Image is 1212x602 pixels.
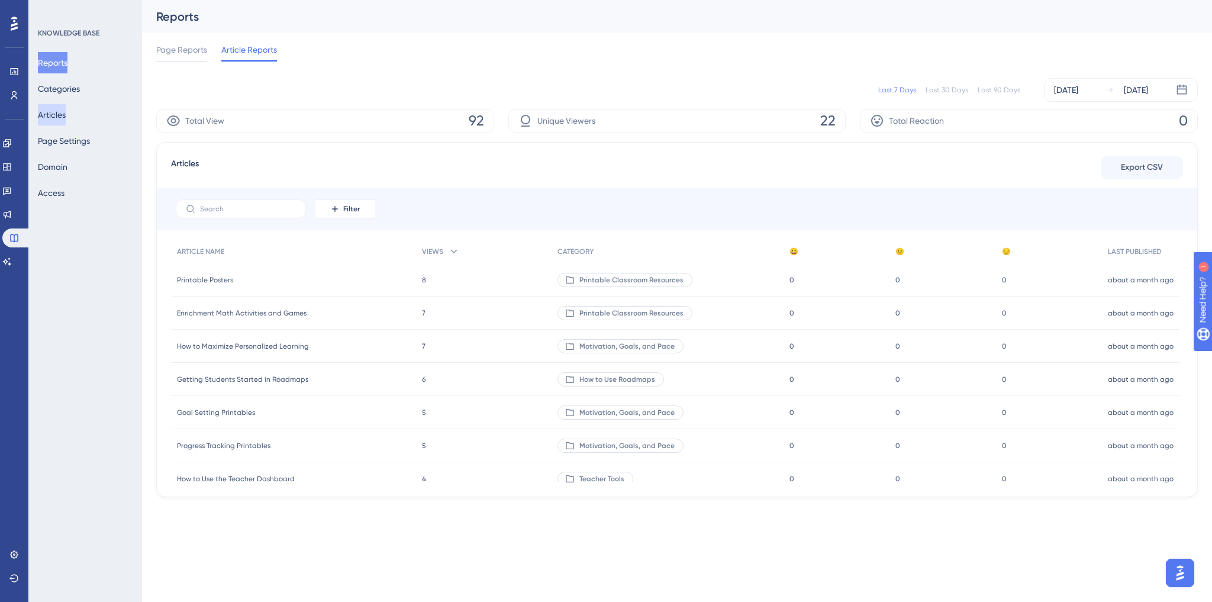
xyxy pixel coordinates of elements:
span: 0 [895,408,900,417]
time: about a month ago [1108,442,1174,450]
time: about a month ago [1108,342,1174,350]
span: 7 [422,308,426,318]
span: 0 [1002,275,1007,285]
span: 0 [789,474,794,484]
button: Export CSV [1101,156,1183,179]
span: 0 [1002,474,1007,484]
span: 0 [1002,342,1007,351]
div: [DATE] [1124,83,1148,97]
span: Printable Classroom Resources [579,308,684,318]
span: Total View [185,114,224,128]
span: 0 [1179,111,1188,130]
span: 😐 [895,247,904,256]
span: 0 [895,441,900,450]
div: KNOWLEDGE BASE [38,28,99,38]
span: 0 [789,408,794,417]
button: Reports [38,52,67,73]
span: 0 [895,308,900,318]
span: 0 [789,441,794,450]
div: Reports [156,8,1168,25]
span: Motivation, Goals, and Pace [579,342,675,351]
span: 0 [895,375,900,384]
span: 0 [895,342,900,351]
span: Goal Setting Printables [177,408,255,417]
span: VIEWS [422,247,443,256]
div: 1 [82,6,86,15]
span: How to Maximize Personalized Learning [177,342,309,351]
span: 0 [1002,308,1007,318]
span: Printable Posters [177,275,233,285]
span: Page Reports [156,43,207,57]
span: Unique Viewers [537,114,595,128]
div: Last 30 Days [926,85,968,95]
span: Article Reports [221,43,277,57]
span: Teacher Tools [579,474,624,484]
button: Domain [38,156,67,178]
span: 5 [422,408,426,417]
span: Getting Students Started in Roadmaps [177,375,308,384]
button: Filter [315,199,375,218]
span: 7 [422,342,426,351]
span: 0 [895,474,900,484]
span: Export CSV [1121,160,1163,175]
span: 8 [422,275,426,285]
span: 0 [1002,441,1007,450]
span: 4 [422,474,426,484]
span: Enrichment Math Activities and Games [177,308,307,318]
div: Last 90 Days [978,85,1020,95]
button: Access [38,182,65,204]
span: Need Help? [28,3,74,17]
span: Progress Tracking Printables [177,441,270,450]
span: 0 [1002,375,1007,384]
span: How to Use the Teacher Dashboard [177,474,295,484]
span: ARTICLE NAME [177,247,224,256]
span: 0 [895,275,900,285]
span: 6 [422,375,426,384]
time: about a month ago [1108,375,1174,384]
iframe: UserGuiding AI Assistant Launcher [1162,555,1198,591]
span: Articles [171,157,199,178]
span: 5 [422,441,426,450]
div: Last 7 Days [878,85,916,95]
input: Search [200,205,296,213]
span: 92 [469,111,484,130]
span: 0 [1002,408,1007,417]
button: Categories [38,78,80,99]
span: How to Use Roadmaps [579,375,655,384]
button: Articles [38,104,66,125]
div: [DATE] [1054,83,1078,97]
span: Motivation, Goals, and Pace [579,441,675,450]
span: Printable Classroom Resources [579,275,684,285]
span: 0 [789,275,794,285]
span: 😀 [789,247,798,256]
span: CATEGORY [557,247,594,256]
time: about a month ago [1108,408,1174,417]
time: about a month ago [1108,475,1174,483]
time: about a month ago [1108,309,1174,317]
button: Page Settings [38,130,90,152]
span: 0 [789,342,794,351]
span: LAST PUBLISHED [1108,247,1162,256]
span: 0 [789,375,794,384]
span: Total Reaction [889,114,944,128]
time: about a month ago [1108,276,1174,284]
span: 😔 [1002,247,1011,256]
span: 22 [820,111,836,130]
span: Motivation, Goals, and Pace [579,408,675,417]
span: 0 [789,308,794,318]
span: Filter [343,204,360,214]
